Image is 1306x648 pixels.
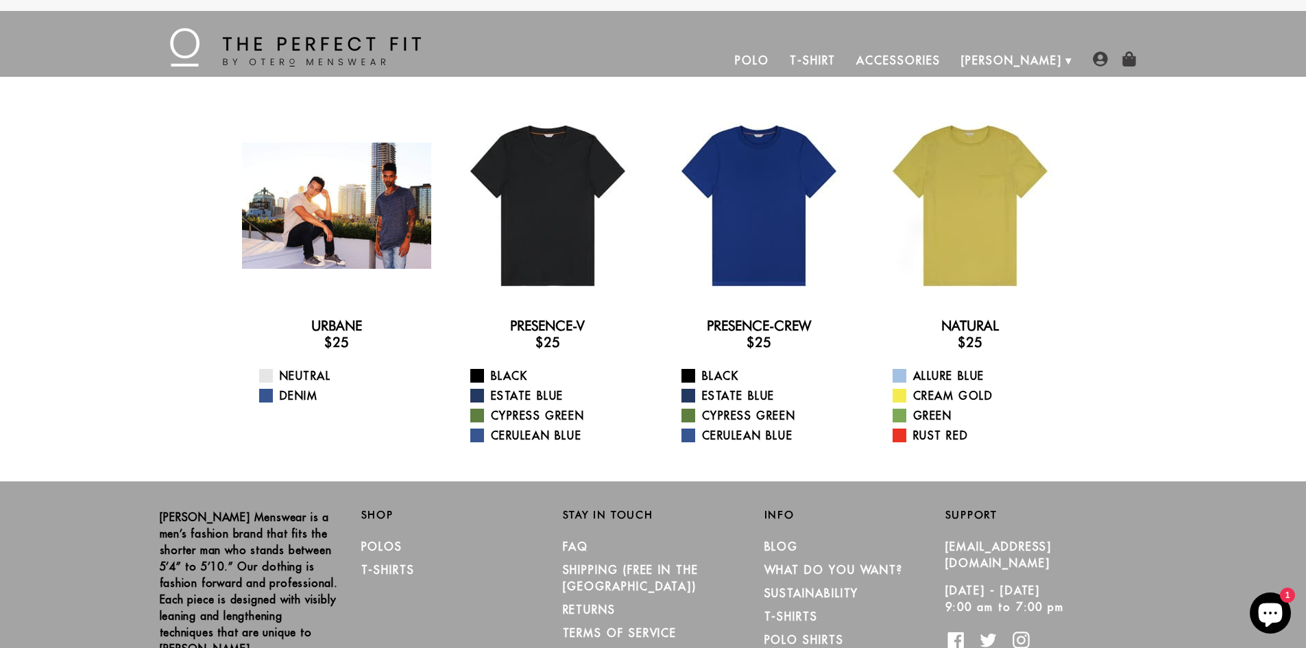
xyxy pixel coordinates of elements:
[259,368,431,384] a: Neutral
[707,317,811,334] a: Presence-Crew
[941,317,999,334] a: Natural
[311,317,362,334] a: Urbane
[259,387,431,404] a: Denim
[951,44,1072,77] a: [PERSON_NAME]
[563,563,699,593] a: SHIPPING (Free in the [GEOGRAPHIC_DATA])
[1093,51,1108,67] img: user-account-icon.png
[664,334,854,350] h3: $25
[681,407,854,424] a: Cypress Green
[242,334,431,350] h3: $25
[945,509,1147,521] h2: Support
[563,626,677,640] a: TERMS OF SERVICE
[453,334,642,350] h3: $25
[875,334,1065,350] h3: $25
[170,28,421,67] img: The Perfect Fit - by Otero Menswear - Logo
[470,427,642,444] a: Cerulean Blue
[846,44,950,77] a: Accessories
[470,368,642,384] a: Black
[779,44,846,77] a: T-Shirt
[681,427,854,444] a: Cerulean Blue
[764,540,799,553] a: Blog
[563,540,589,553] a: FAQ
[764,563,904,577] a: What Do You Want?
[1122,51,1137,67] img: shopping-bag-icon.png
[893,427,1065,444] a: Rust Red
[470,387,642,404] a: Estate Blue
[725,44,779,77] a: Polo
[1246,592,1295,637] inbox-online-store-chat: Shopify online store chat
[764,509,945,521] h2: Info
[563,603,616,616] a: RETURNS
[764,633,844,647] a: Polo Shirts
[764,586,859,600] a: Sustainability
[681,387,854,404] a: Estate Blue
[681,368,854,384] a: Black
[470,407,642,424] a: Cypress Green
[361,540,403,553] a: Polos
[563,509,744,521] h2: Stay in Touch
[361,563,415,577] a: T-Shirts
[893,387,1065,404] a: Cream Gold
[945,582,1126,615] p: [DATE] - [DATE] 9:00 am to 7:00 pm
[893,407,1065,424] a: Green
[945,540,1052,570] a: [EMAIL_ADDRESS][DOMAIN_NAME]
[893,368,1065,384] a: Allure Blue
[764,610,818,623] a: T-Shirts
[510,317,585,334] a: Presence-V
[361,509,542,521] h2: Shop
